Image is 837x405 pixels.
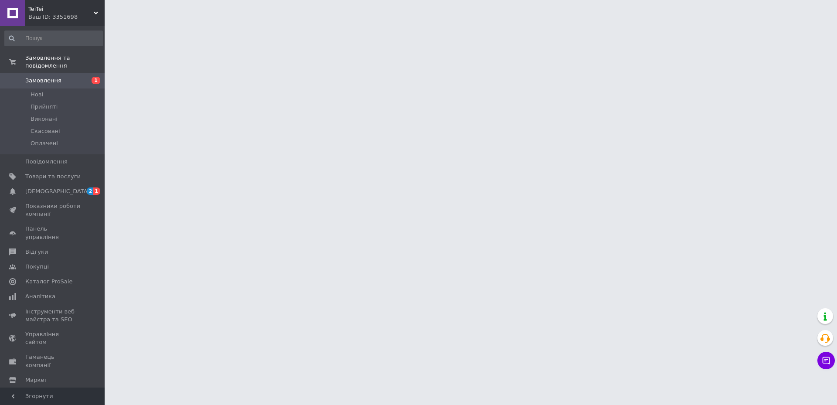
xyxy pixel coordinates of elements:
[31,115,58,123] span: Виконані
[25,173,81,180] span: Товари та послуги
[28,13,105,21] div: Ваш ID: 3351698
[25,77,61,85] span: Замовлення
[25,158,68,166] span: Повідомлення
[93,187,100,195] span: 1
[92,77,100,84] span: 1
[31,140,58,147] span: Оплачені
[25,330,81,346] span: Управління сайтом
[817,352,835,369] button: Чат з покупцем
[25,353,81,369] span: Гаманець компанії
[31,91,43,99] span: Нові
[25,187,90,195] span: [DEMOGRAPHIC_DATA]
[25,248,48,256] span: Відгуки
[25,278,72,286] span: Каталог ProSale
[25,308,81,323] span: Інструменти веб-майстра та SEO
[25,54,105,70] span: Замовлення та повідомлення
[25,376,48,384] span: Маркет
[31,127,60,135] span: Скасовані
[25,202,81,218] span: Показники роботи компанії
[25,293,55,300] span: Аналітика
[87,187,94,195] span: 2
[28,5,94,13] span: TeiTei
[25,263,49,271] span: Покупці
[25,225,81,241] span: Панель управління
[31,103,58,111] span: Прийняті
[4,31,103,46] input: Пошук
